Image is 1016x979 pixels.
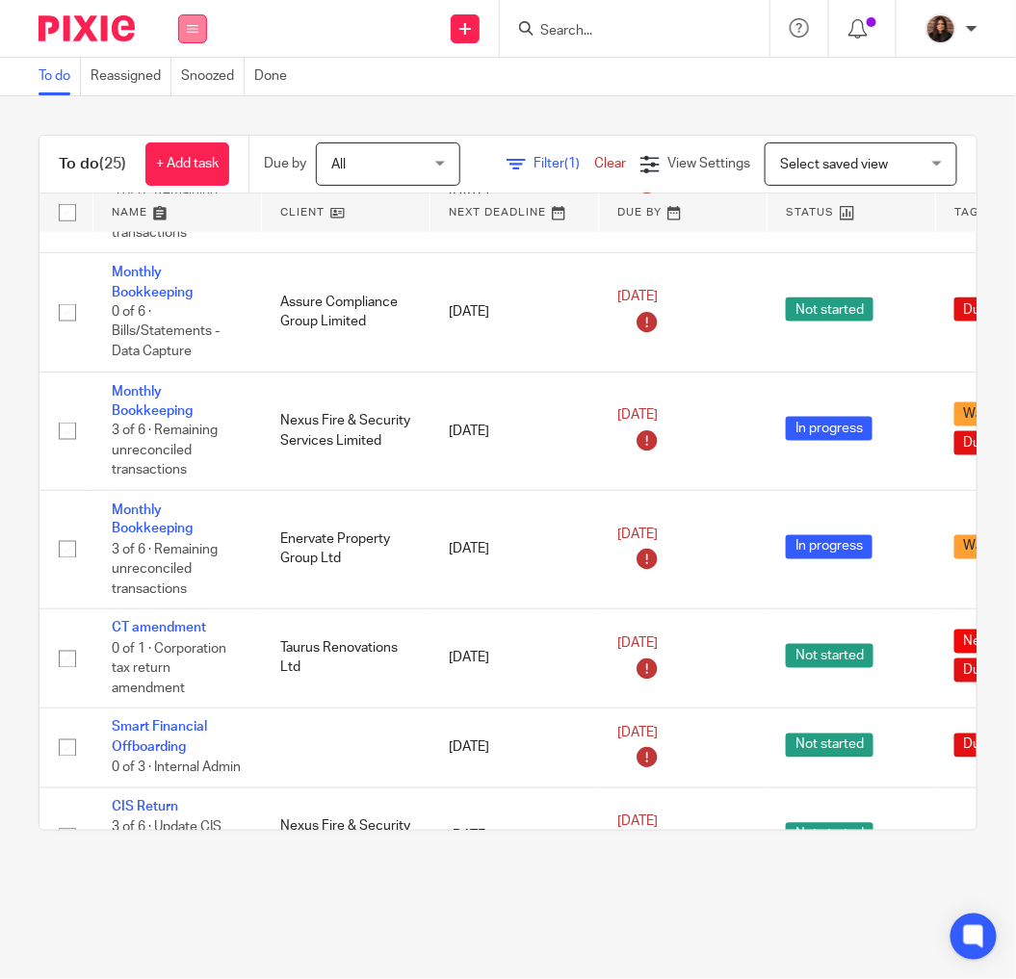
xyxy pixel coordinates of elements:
a: + Add task [145,142,229,186]
h1: To do [59,154,126,174]
td: [DATE] [430,253,598,372]
a: Snoozed [181,58,245,95]
a: Monthly Bookkeeping [112,503,193,536]
a: To do [39,58,81,95]
span: In progress [786,535,873,559]
span: Filter [534,157,594,170]
td: Nexus Fire & Security Services Limited [261,372,430,490]
span: 3 of 6 · Remaining unreconciled transactions [112,187,218,240]
td: Nexus Fire & Security Services Limited [261,787,430,887]
img: Headshot.jpg [925,13,956,44]
span: All [331,158,346,171]
a: Monthly Bookkeeping [112,266,193,298]
span: 0 of 6 · Bills/Statements - Data Capture [112,305,220,358]
p: Due by [264,154,306,173]
a: Done [254,58,297,95]
a: CT amendment [112,622,206,635]
span: In progress [786,417,873,441]
a: Smart Financial Offboarding [112,721,207,754]
span: Not started [786,297,873,322]
span: (25) [99,156,126,171]
td: [DATE] [430,787,598,887]
span: [DATE] [617,636,658,650]
input: Search [538,23,712,40]
span: Not started [786,734,873,758]
span: [DATE] [617,528,658,541]
span: Not started [786,644,873,668]
span: Tags [955,207,988,218]
td: [DATE] [430,372,598,490]
td: [DATE] [430,490,598,608]
span: 3 of 6 · Update CIS suffered sheet for [PERSON_NAME] [112,820,221,873]
img: Pixie [39,15,135,41]
span: 0 of 1 · Corporation tax return amendment [112,642,226,695]
a: Reassigned [91,58,171,95]
span: [DATE] [617,409,658,423]
span: 3 of 6 · Remaining unreconciled transactions [112,424,218,477]
span: 0 of 3 · Internal Admin [112,760,241,774]
td: Assure Compliance Group Limited [261,253,430,372]
span: Not started [786,823,873,847]
span: View Settings [667,157,750,170]
a: Clear [594,157,626,170]
td: [DATE] [430,708,598,787]
td: Taurus Renovations Ltd [261,609,430,708]
span: [DATE] [617,290,658,303]
a: CIS Return [112,801,178,814]
span: [DATE] [617,726,658,739]
span: 3 of 6 · Remaining unreconciled transactions [112,543,218,596]
span: (1) [564,157,580,170]
a: Monthly Bookkeeping [112,385,193,418]
td: [DATE] [430,609,598,708]
span: [DATE] [617,814,658,828]
span: Select saved view [780,158,888,171]
td: Enervate Property Group Ltd [261,490,430,608]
